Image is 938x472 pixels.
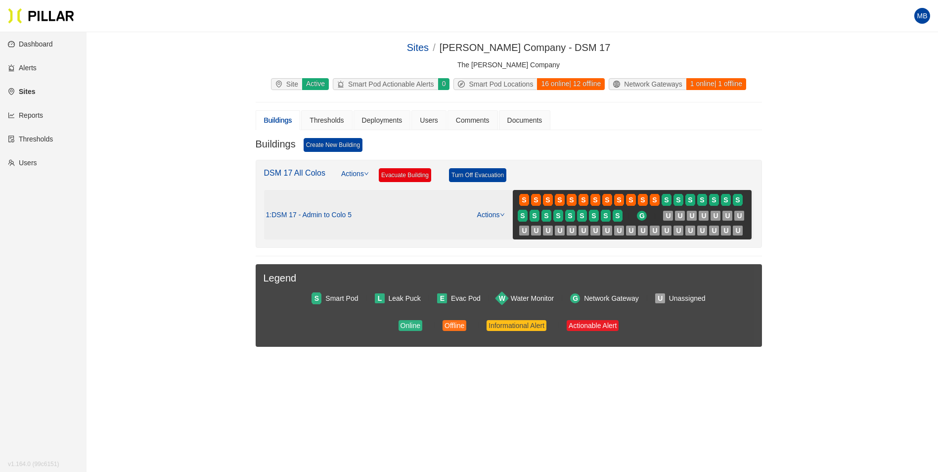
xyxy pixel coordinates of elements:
[341,168,369,190] a: Actions
[522,194,526,205] span: S
[917,8,928,24] span: MB
[378,293,382,304] span: L
[275,81,286,88] span: environment
[676,194,680,205] span: S
[302,78,329,90] div: Active
[266,211,352,220] div: 1
[676,225,681,236] span: U
[264,272,754,284] h3: Legend
[573,293,578,304] span: G
[256,59,762,70] div: The [PERSON_NAME] Company
[652,225,657,236] span: U
[617,225,622,236] span: U
[337,81,348,88] span: alert
[314,293,319,304] span: S
[557,225,562,236] span: U
[264,115,292,126] div: Buildings
[712,194,716,205] span: S
[534,225,538,236] span: U
[580,210,584,221] span: S
[689,210,694,221] span: U
[458,81,469,88] span: compass
[581,225,586,236] span: U
[271,79,302,90] div: Site
[507,115,542,126] div: Documents
[389,293,421,304] div: Leak Puck
[569,320,617,331] div: Actionable Alert
[617,194,621,205] span: S
[331,78,451,90] a: alertSmart Pod Actionable Alerts0
[456,115,490,126] div: Comments
[613,81,624,88] span: global
[511,293,554,304] div: Water Monitor
[8,8,74,24] img: Pillar Technologies
[568,210,572,221] span: S
[256,138,296,152] h3: Buildings
[269,211,352,220] span: : DSM 17 - Admin to Colo 5
[8,111,43,119] a: line-chartReports
[723,225,728,236] span: U
[569,225,574,236] span: U
[725,210,730,221] span: U
[712,225,716,236] span: U
[433,42,436,53] span: /
[333,79,438,90] div: Smart Pod Actionable Alerts
[639,210,645,221] span: G
[8,159,37,167] a: teamUsers
[605,225,610,236] span: U
[545,194,550,205] span: S
[499,293,505,304] span: W
[713,210,718,221] span: U
[325,293,358,304] div: Smart Pod
[362,115,402,126] div: Deployments
[477,211,505,219] a: Actions
[735,194,740,205] span: S
[593,194,597,205] span: S
[700,225,705,236] span: U
[593,225,598,236] span: U
[534,194,538,205] span: S
[401,320,420,331] div: Online
[8,88,35,95] a: environmentSites
[407,42,429,53] a: Sites
[304,138,362,152] a: Create New Building
[640,225,645,236] span: U
[520,210,525,221] span: S
[8,135,53,143] a: exceptionThresholds
[379,168,431,182] a: Evacuate Building
[8,64,37,72] a: alertAlerts
[454,79,537,90] div: Smart Pod Locations
[609,79,686,90] div: Network Gateways
[605,194,609,205] span: S
[628,225,633,236] span: U
[522,225,527,236] span: U
[615,210,620,221] span: S
[737,210,742,221] span: U
[364,171,369,176] span: down
[584,293,638,304] div: Network Gateway
[688,225,693,236] span: U
[544,210,548,221] span: S
[723,194,728,205] span: S
[569,194,574,205] span: S
[666,210,670,221] span: U
[545,225,550,236] span: U
[591,210,596,221] span: S
[686,78,746,90] div: 1 online | 1 offline
[556,210,560,221] span: S
[445,320,464,331] div: Offline
[264,169,326,177] a: DSM 17 All Colos
[581,194,585,205] span: S
[536,78,605,90] div: 16 online | 12 offline
[500,212,505,217] span: down
[8,40,53,48] a: dashboardDashboard
[652,194,657,205] span: S
[700,194,704,205] span: S
[658,293,663,304] span: U
[688,194,692,205] span: S
[603,210,608,221] span: S
[532,210,536,221] span: S
[669,293,706,304] div: Unassigned
[440,293,445,304] span: E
